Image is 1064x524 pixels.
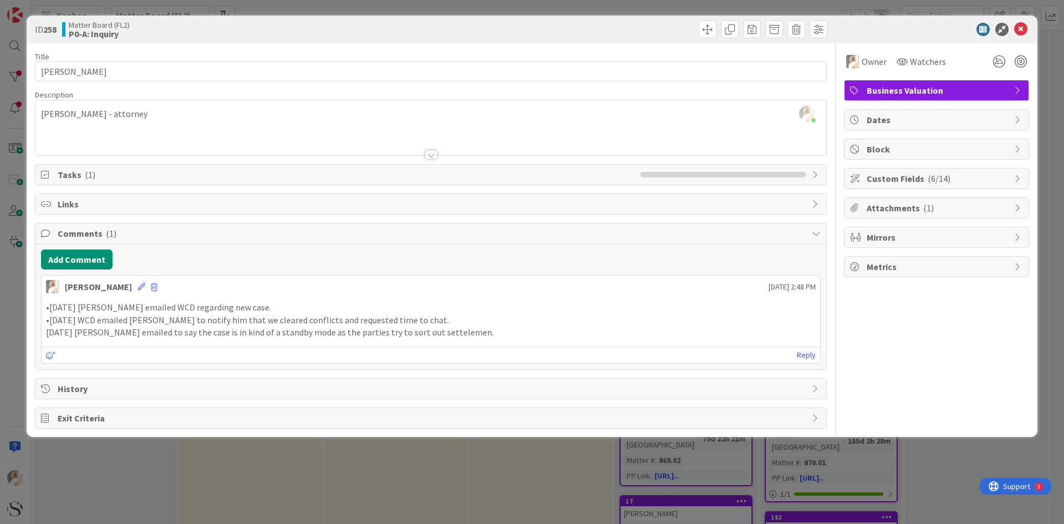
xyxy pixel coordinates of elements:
button: Add Comment [41,250,112,269]
span: Description [35,90,73,100]
span: [DATE] 2:48 PM [769,281,816,293]
span: ( 6/14 ) [928,173,950,184]
span: ID [35,23,57,36]
span: Tasks [58,168,635,181]
img: KS [846,55,860,68]
span: Metrics [867,260,1009,273]
p: [DATE] [PERSON_NAME] emailed to say the case is in kind of a standby mode as the parties try to s... [46,326,816,339]
span: ( 1 ) [85,169,95,180]
span: Links [58,197,806,211]
a: Reply [797,348,816,362]
div: 3 [58,4,60,13]
label: Title [35,52,49,62]
p: •[DATE] WCD emailed [PERSON_NAME] to notify him that we cleared conflicts and requested time to c... [46,314,816,327]
p: •[DATE] [PERSON_NAME] emailed WCD regarding new case. [46,301,816,314]
span: Block [867,143,1009,156]
img: KS [46,280,59,293]
span: Matter Board (FL2) [69,21,130,29]
span: ( 1 ) [923,202,934,213]
span: Exit Criteria [58,411,806,425]
span: Attachments [867,201,1009,215]
p: [PERSON_NAME] - attorney [41,108,821,120]
b: 258 [43,24,57,35]
span: Owner [862,55,887,68]
span: Comments [58,227,806,240]
span: ( 1 ) [106,228,116,239]
span: Dates [867,113,1009,126]
span: Watchers [910,55,946,68]
span: Custom Fields [867,172,1009,185]
b: P0-A: Inquiry [69,29,130,38]
input: type card name here... [35,62,827,82]
span: Business Valuation [867,84,1009,97]
img: FNZOWPH6WC1tAUjLXijtpRyZpMo81OKX.jpg [799,106,815,121]
span: Mirrors [867,231,1009,244]
div: [PERSON_NAME] [65,280,132,293]
span: Support [23,2,50,15]
span: History [58,382,806,395]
